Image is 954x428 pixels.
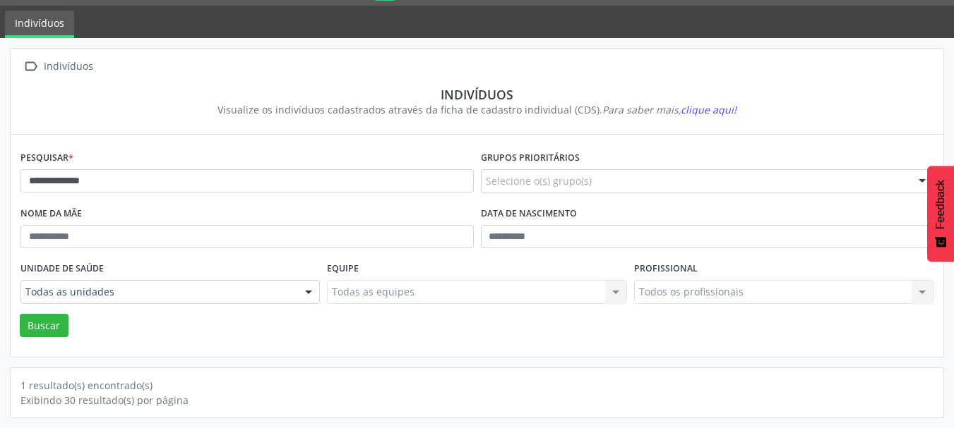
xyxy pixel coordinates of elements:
label: Grupos prioritários [481,147,580,169]
div: 1 resultado(s) encontrado(s) [20,378,934,393]
span: Feedback [934,180,947,229]
div: Exibindo 30 resultado(s) por página [20,393,934,408]
i: Para saber mais, [602,103,737,116]
span: Todas as unidades [25,285,291,299]
div: Indivíduos [41,56,95,77]
div: Visualize os indivíduos cadastrados através da ficha de cadastro individual (CDS). [30,102,924,117]
button: Buscar [20,314,68,338]
span: clique aqui! [681,103,737,116]
span: Selecione o(s) grupo(s) [486,173,592,188]
button: Feedback - Mostrar pesquisa [927,166,954,262]
a:  Indivíduos [20,56,95,77]
label: Unidade de saúde [20,258,104,280]
label: Equipe [327,258,359,280]
div: Indivíduos [30,87,924,102]
label: Data de nascimento [481,203,577,225]
a: Indivíduos [5,11,74,38]
label: Pesquisar [20,147,73,169]
i:  [20,56,41,77]
label: Nome da mãe [20,203,82,225]
label: Profissional [634,258,698,280]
